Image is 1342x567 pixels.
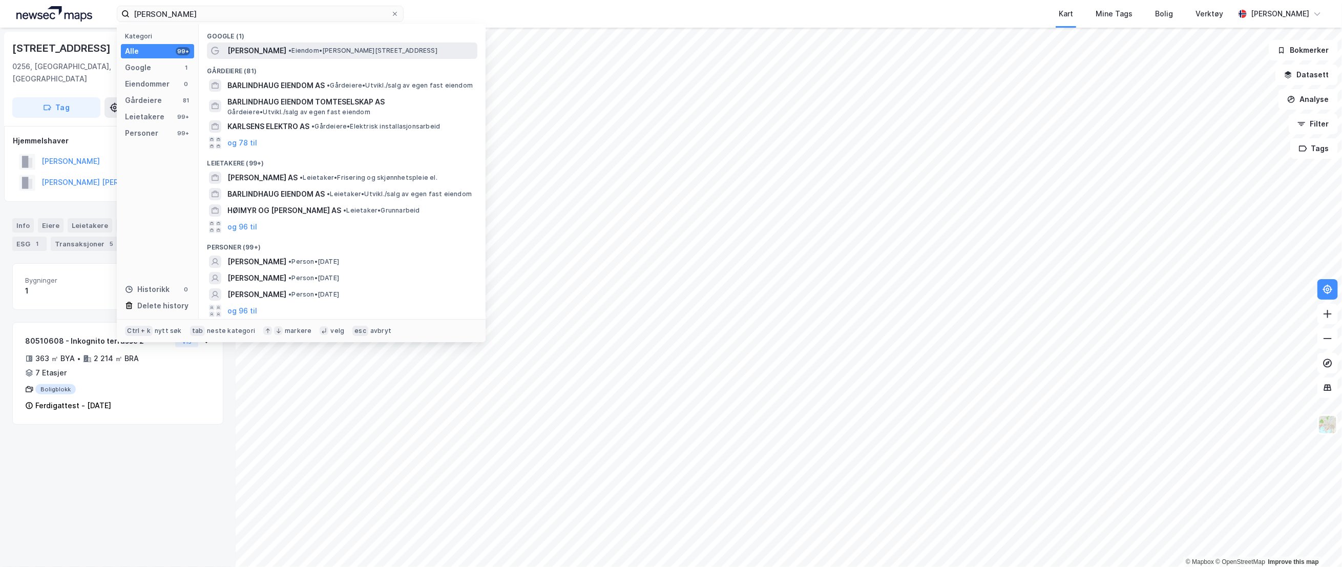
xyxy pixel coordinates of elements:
div: Ctrl + k [125,326,153,336]
button: Tag [12,97,100,118]
span: Person • [DATE] [288,258,339,266]
div: 0 [182,80,190,88]
button: Filter [1289,114,1338,134]
div: Verktøy [1196,8,1223,20]
span: • [288,258,291,265]
div: Personer (99+) [199,235,486,254]
iframe: Chat Widget [1291,518,1342,567]
span: [PERSON_NAME] [227,288,286,301]
div: 99+ [176,129,190,137]
span: Gårdeiere • Utvikl./salg av egen fast eiendom [227,108,370,116]
span: • [311,122,314,130]
div: 80510608 - Inkognito terrasse 2 [25,335,171,347]
div: 99+ [176,113,190,121]
input: Søk på adresse, matrikkel, gårdeiere, leietakere eller personer [130,6,391,22]
div: Hjemmelshaver [13,135,223,147]
div: tab [190,326,205,336]
span: [PERSON_NAME] [227,45,286,57]
span: Leietaker • Grunnarbeid [343,206,420,215]
div: Historikk [125,283,170,296]
div: Transaksjoner [51,237,121,251]
span: BARLINDHAUG EIENDOM AS [227,188,325,200]
div: Datasett [116,218,155,233]
span: BARLINDHAUG EIENDOM TOMTESELSKAP AS [227,96,473,108]
span: HØIMYR OG [PERSON_NAME] AS [227,204,341,217]
span: • [327,81,330,89]
button: Analyse [1278,89,1338,110]
button: og 78 til [227,137,257,149]
span: BARLINDHAUG EIENDOM AS [227,79,325,92]
div: velg [330,327,344,335]
div: Google (1) [199,24,486,43]
div: Leietakere [125,111,164,123]
div: [STREET_ADDRESS] [12,40,113,56]
div: Kart [1059,8,1073,20]
span: Gårdeiere • Utvikl./salg av egen fast eiendom [327,81,473,90]
div: 0 [182,285,190,293]
div: Alle [125,45,139,57]
div: 81 [182,96,190,104]
div: 2 214 ㎡ BRA [94,352,139,365]
div: markere [285,327,311,335]
span: Gårdeiere • Elektrisk installasjonsarbeid [311,122,440,131]
div: Gårdeiere [125,94,162,107]
span: [PERSON_NAME] [227,272,286,284]
button: Datasett [1275,65,1338,85]
span: Leietaker • Frisering og skjønnhetspleie el. [300,174,437,182]
button: og 96 til [227,221,257,233]
a: OpenStreetMap [1215,558,1265,565]
div: 1 [25,285,114,297]
div: Leietakere (99+) [199,151,486,170]
div: nytt søk [155,327,182,335]
button: Tags [1290,138,1338,159]
div: neste kategori [207,327,255,335]
span: • [343,206,346,214]
span: • [288,274,291,282]
div: • [77,354,81,363]
div: 7 Etasjer [35,367,67,379]
span: Eiendom • [PERSON_NAME][STREET_ADDRESS] [288,47,437,55]
span: Person • [DATE] [288,290,339,299]
span: • [327,190,330,198]
div: Ferdigattest - [DATE] [35,400,111,412]
div: [PERSON_NAME] [1251,8,1309,20]
img: Z [1318,415,1337,434]
div: Kontrollprogram for chat [1291,518,1342,567]
span: KARLSENS ELEKTRO AS [227,120,309,133]
div: 1 [182,64,190,72]
span: • [288,290,291,298]
div: 363 ㎡ BYA [35,352,75,365]
img: logo.a4113a55bc3d86da70a041830d287a7e.svg [16,6,92,22]
a: Mapbox [1186,558,1214,565]
div: Gårdeiere (81) [199,59,486,77]
div: 0256, [GEOGRAPHIC_DATA], [GEOGRAPHIC_DATA] [12,60,143,85]
span: [PERSON_NAME] [227,256,286,268]
div: Bolig [1155,8,1173,20]
span: [PERSON_NAME] AS [227,172,298,184]
div: Mine Tags [1096,8,1133,20]
span: Bygninger [25,276,114,285]
a: Improve this map [1268,558,1319,565]
span: • [288,47,291,54]
span: • [300,174,303,181]
span: Leietaker • Utvikl./salg av egen fast eiendom [327,190,472,198]
div: Personer [125,127,158,139]
div: avbryt [370,327,391,335]
div: Eiere [38,218,64,233]
div: 99+ [176,47,190,55]
div: Eiendommer [125,78,170,90]
span: Person • [DATE] [288,274,339,282]
button: og 96 til [227,305,257,317]
div: 5 [107,239,117,249]
div: Leietakere [68,218,112,233]
div: Info [12,218,34,233]
button: Bokmerker [1269,40,1338,60]
div: Google [125,61,151,74]
div: Kategori [125,32,194,40]
div: 1 [32,239,43,249]
div: Delete history [137,300,188,312]
div: ESG [12,237,47,251]
div: esc [352,326,368,336]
